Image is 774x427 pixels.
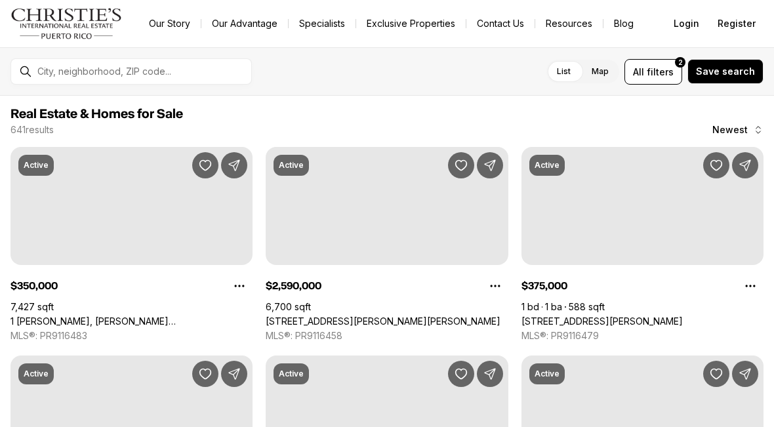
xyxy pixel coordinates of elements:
[535,369,560,379] p: Active
[466,14,535,33] button: Contact Us
[10,8,123,39] img: logo
[737,273,764,299] button: Property options
[448,361,474,387] button: Save Property: 315 LUNA ST., MAESTRO RAFAEL CORDERO COND. #2-A
[712,125,748,135] span: Newest
[581,60,619,83] label: Map
[535,14,603,33] a: Resources
[633,65,644,79] span: All
[24,160,49,171] p: Active
[266,315,500,327] a: 152 CALLE LUNA, SAN JUAN PR, 00901
[718,18,756,29] span: Register
[603,14,644,33] a: Blog
[521,315,683,327] a: 5803 JOSÉ M. TARTAK AVE #407, CAROLINA PR, 00979
[678,57,683,68] span: 2
[647,65,674,79] span: filters
[674,18,699,29] span: Login
[192,152,218,178] button: Save Property: 1 VENUS GARDES
[482,273,508,299] button: Property options
[221,361,247,387] button: Share Property
[201,14,288,33] a: Our Advantage
[710,10,764,37] button: Register
[10,108,183,121] span: Real Estate & Homes for Sale
[477,152,503,178] button: Share Property
[704,117,771,143] button: Newest
[703,361,729,387] button: Save Property: #1771 CALLE LEO
[226,273,253,299] button: Property options
[624,59,682,85] button: Allfilters2
[192,361,218,387] button: Save Property: Calle Geminis 13
[221,152,247,178] button: Share Property
[279,160,304,171] p: Active
[10,315,253,327] a: 1 VENUS GARDES, TRUJILLO ALTO PR, 00976
[696,66,755,77] span: Save search
[732,361,758,387] button: Share Property
[448,152,474,178] button: Save Property: 152 CALLE LUNA
[24,369,49,379] p: Active
[687,59,764,84] button: Save search
[356,14,466,33] a: Exclusive Properties
[10,125,54,135] p: 641 results
[546,60,581,83] label: List
[703,152,729,178] button: Save Property: 5803 JOSÉ M. TARTAK AVE #407
[138,14,201,33] a: Our Story
[279,369,304,379] p: Active
[289,14,356,33] a: Specialists
[732,152,758,178] button: Share Property
[535,160,560,171] p: Active
[666,10,707,37] button: Login
[477,361,503,387] button: Share Property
